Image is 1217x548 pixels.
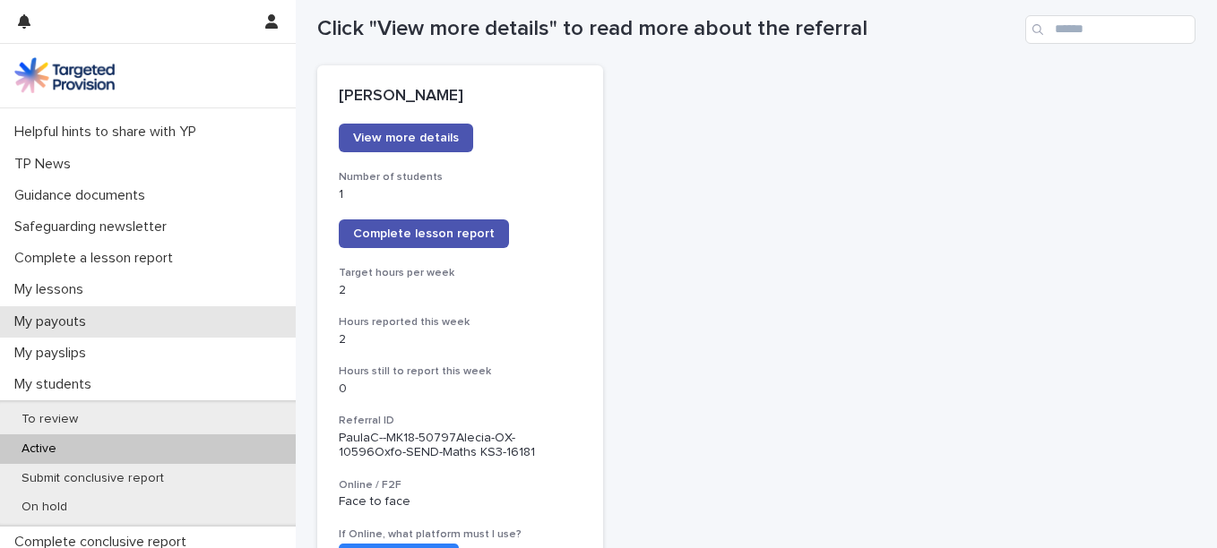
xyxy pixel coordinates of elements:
h3: Target hours per week [339,266,582,280]
p: My lessons [7,281,98,298]
p: 2 [339,332,582,347]
a: Complete lesson report [339,219,509,248]
h1: Click "View more details" to read more about the referral [317,16,1018,42]
h3: Hours still to report this week [339,364,582,379]
span: Complete lesson report [353,227,495,240]
p: 2 [339,283,582,298]
p: Safeguarding newsletter [7,218,181,235]
p: Guidance documents [7,187,160,204]
p: PaulaC--MK18-50797Alecia-OX-10596Oxfo-SEND-Maths KS3-16181 [339,431,582,461]
p: Complete a lesson report [7,250,187,267]
a: View more details [339,124,473,152]
p: My payslips [7,345,100,362]
input: Search [1025,15,1195,44]
h3: If Online, what platform must I use? [339,527,582,542]
p: Face to face [339,494,582,509]
span: View more details [353,132,459,144]
h3: Online / F2F [339,478,582,492]
p: 0 [339,381,582,397]
h3: Referral ID [339,414,582,428]
p: My students [7,376,106,393]
p: Active [7,441,71,457]
p: Helpful hints to share with YP [7,124,211,141]
h3: Number of students [339,170,582,184]
p: On hold [7,500,82,515]
p: My payouts [7,313,100,330]
p: To review [7,412,92,427]
p: 1 [339,187,582,202]
p: [PERSON_NAME] [339,87,582,107]
p: TP News [7,156,85,173]
p: Submit conclusive report [7,471,178,486]
h3: Hours reported this week [339,315,582,330]
img: M5nRWzHhSzIhMunXDL62 [14,57,115,93]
